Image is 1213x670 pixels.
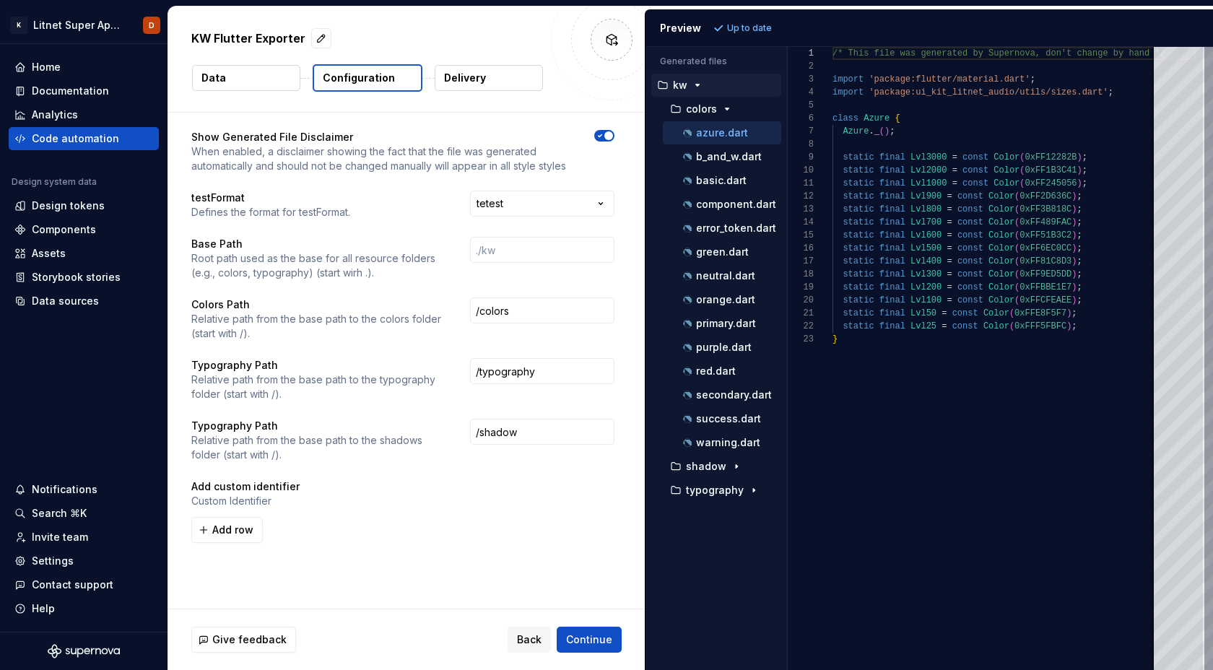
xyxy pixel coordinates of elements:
span: final [879,165,905,175]
span: ) [1077,165,1082,175]
span: 0xFF6EC0CC [1019,243,1071,253]
span: Lvl3000 [910,152,947,162]
span: final [879,243,905,253]
button: typography [657,482,781,498]
span: final [879,269,905,279]
span: ( [1019,152,1025,162]
p: basic.dart [696,175,747,186]
span: static [843,165,874,175]
span: ; [1077,204,1082,214]
span: 0xFF12282B [1025,152,1077,162]
div: 23 [788,333,814,346]
span: ; [1082,152,1087,162]
button: colors [657,101,781,117]
span: import [832,74,864,84]
div: Settings [32,554,74,568]
p: success.dart [696,413,761,425]
a: Assets [9,242,159,265]
span: static [843,295,874,305]
div: Contact support [32,578,113,592]
span: final [879,204,905,214]
span: ( [879,126,884,136]
button: Continue [557,627,622,653]
div: 19 [788,281,814,294]
span: static [843,217,874,227]
button: azure.dart [663,125,781,141]
span: = [942,321,947,331]
div: 10 [788,164,814,177]
button: error_token.dart [663,220,781,236]
span: ; [1077,256,1082,266]
span: Color [988,282,1014,292]
span: ) [1071,269,1077,279]
span: 0xFF245056 [1025,178,1077,188]
span: ) [1071,230,1077,240]
p: Typography Path [191,358,444,373]
span: 0xFFCFEAEE [1019,295,1071,305]
span: ( [1019,165,1025,175]
span: static [843,243,874,253]
div: 14 [788,216,814,229]
span: Color [983,321,1009,331]
div: Search ⌘K [32,506,87,521]
button: success.dart [663,411,781,427]
div: 22 [788,320,814,333]
a: Home [9,56,159,79]
p: primary.dart [696,318,756,329]
span: Lvl600 [910,230,942,240]
span: Color [988,191,1014,201]
p: green.dart [696,246,749,258]
span: Lvl500 [910,243,942,253]
a: Invite team [9,526,159,549]
span: const [957,204,983,214]
div: 17 [788,255,814,268]
div: 6 [788,112,814,125]
span: { [895,113,900,123]
span: ) [1071,295,1077,305]
span: final [879,321,905,331]
div: Analytics [32,108,78,122]
span: ( [1014,217,1019,227]
div: Storybook stories [32,270,121,284]
span: ( [1014,256,1019,266]
div: D [149,19,155,31]
span: static [843,256,874,266]
span: Azure [864,113,890,123]
span: ; [1077,217,1082,227]
span: ) [1071,217,1077,227]
p: Up to date [727,22,772,34]
input: /typography [470,358,614,384]
span: ( [1014,204,1019,214]
div: Design system data [12,176,97,188]
span: ; [1077,191,1082,201]
button: purple.dart [663,339,781,355]
button: shadow [657,458,781,474]
span: 0xFF2D636C [1019,191,1071,201]
span: ( [1009,321,1014,331]
span: ) [1077,152,1082,162]
div: 5 [788,99,814,112]
div: Preview [660,21,701,35]
div: 2 [788,60,814,73]
a: Components [9,218,159,241]
span: Lvl50 [910,308,936,318]
span: ) [884,126,890,136]
div: Documentation [32,84,109,98]
span: Lvl1000 [910,178,947,188]
span: ) [1071,191,1077,201]
a: Code automation [9,127,159,150]
button: b_and_w.dart [663,149,781,165]
span: 0xFF1B3C41 [1025,165,1077,175]
p: Root path used as the base for all resource folders (e.g., colors, typography) (start wirh .). [191,251,444,280]
span: 0xFFE8F5F7 [1014,308,1066,318]
button: secondary.dart [663,387,781,403]
span: 0xFFBBE1E7 [1019,282,1071,292]
span: Lvl900 [910,191,942,201]
p: typography [686,484,744,496]
button: Configuration [313,64,422,92]
span: 0xFF489FAC [1019,217,1071,227]
span: Color [994,165,1019,175]
p: shadow [686,461,726,472]
div: Invite team [32,530,88,544]
div: Components [32,222,96,237]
